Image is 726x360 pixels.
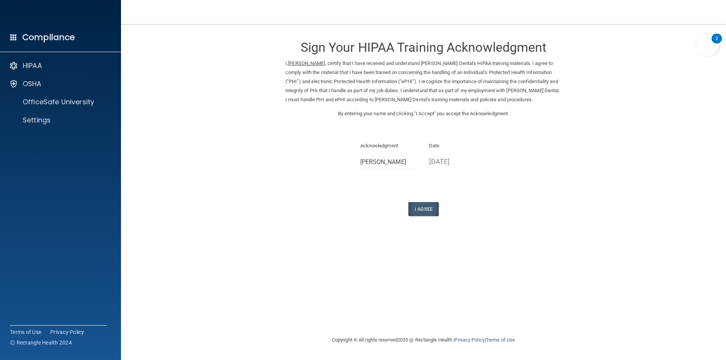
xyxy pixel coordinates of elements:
div: 2 [715,39,718,48]
a: Terms of Use [486,337,515,343]
p: Settings [23,116,51,125]
h4: Compliance [22,32,75,43]
a: Settings [9,116,110,125]
p: Acknowledgment [360,141,418,150]
button: Open Resource Center, 2 new notifications [696,34,718,56]
ins: [PERSON_NAME] [288,60,325,66]
span: Ⓒ Rectangle Health 2024 [10,339,72,346]
img: PMB logo [9,8,112,23]
div: Copyright © All rights reserved 2025 @ Rectangle Health | | [285,328,562,352]
p: By entering your name and clicking "I Accept" you accept the Acknowledgment. [285,109,562,118]
a: OfficeSafe University [9,97,110,107]
a: HIPAA [9,61,110,70]
p: Date [429,141,487,150]
a: Privacy Policy [50,328,84,336]
a: Terms of Use [10,328,41,336]
p: OfficeSafe University [23,97,94,107]
p: HIPAA [23,61,42,70]
h3: Sign Your HIPAA Training Acknowledgment [285,40,562,54]
p: I, , certify that I have received and understand [PERSON_NAME] Dental's HIPAA training materials.... [285,59,562,104]
input: Full Name [360,155,418,169]
a: OSHA [9,79,110,88]
p: OSHA [23,79,42,88]
button: I Agree [408,202,439,216]
a: Privacy Policy [455,337,484,343]
p: [DATE] [429,155,487,168]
